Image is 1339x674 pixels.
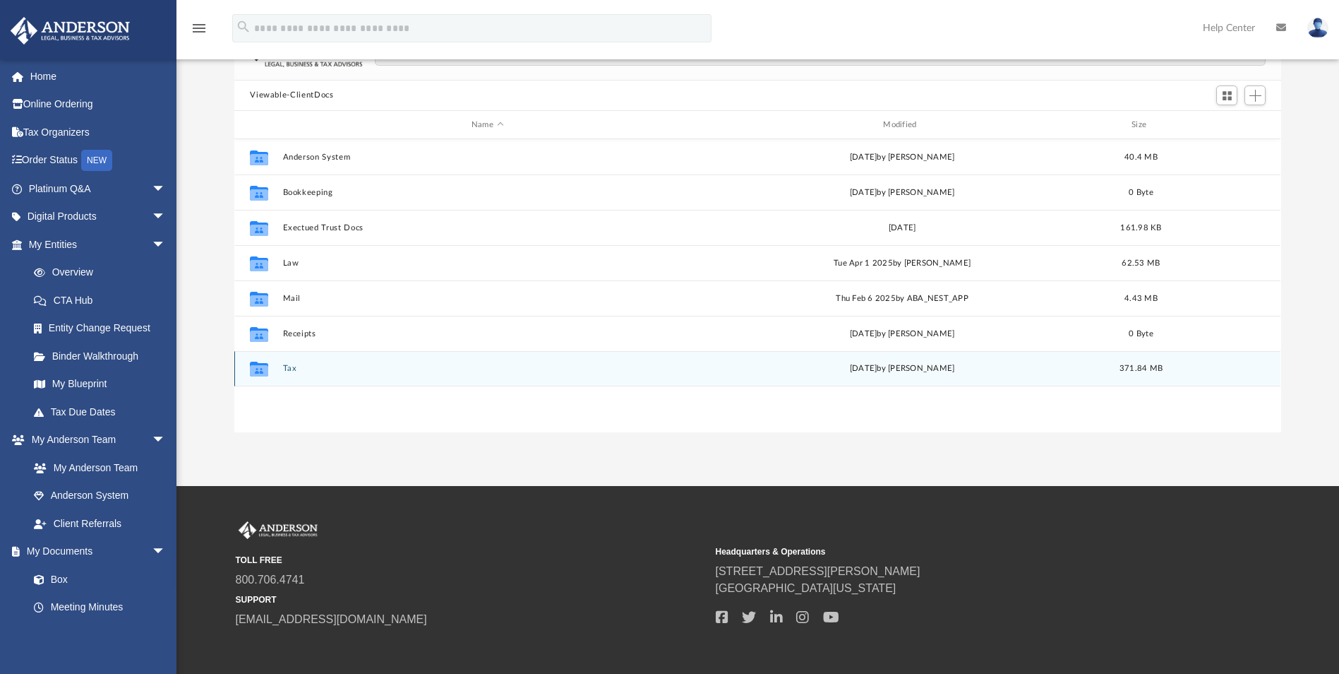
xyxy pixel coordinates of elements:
[1122,259,1160,267] span: 62.53 MB
[1129,330,1154,338] span: 0 Byte
[152,538,180,567] span: arrow_drop_down
[234,139,1280,432] div: grid
[10,146,187,175] a: Order StatusNEW
[152,175,180,203] span: arrow_drop_down
[250,89,333,102] button: Viewable-ClientDocs
[283,294,692,303] button: Mail
[1119,365,1163,373] span: 371.84 MB
[698,363,1107,376] div: by [PERSON_NAME]
[698,328,1107,341] div: [DATE] by [PERSON_NAME]
[20,482,180,510] a: Anderson System
[697,119,1107,131] div: Modified
[698,222,1107,235] div: [DATE]
[10,118,187,146] a: Tax Organizers
[850,365,877,373] span: [DATE]
[236,574,305,586] a: 800.706.4741
[10,230,187,259] a: My Entitiesarrow_drop_down
[1307,18,1328,38] img: User Pic
[283,365,692,374] button: Tax
[282,119,692,131] div: Name
[1129,189,1154,196] span: 0 Byte
[20,259,187,287] a: Overview
[6,17,134,45] img: Anderson Advisors Platinum Portal
[236,613,427,625] a: [EMAIL_ADDRESS][DOMAIN_NAME]
[716,582,896,594] a: [GEOGRAPHIC_DATA][US_STATE]
[10,62,187,90] a: Home
[20,621,173,649] a: Forms Library
[283,188,692,197] button: Bookkeeping
[1244,85,1266,105] button: Add
[10,538,180,566] a: My Documentsarrow_drop_down
[1121,224,1162,232] span: 161.98 KB
[20,593,180,622] a: Meeting Minutes
[20,398,187,426] a: Tax Due Dates
[10,90,187,119] a: Online Ordering
[20,314,187,343] a: Entity Change Request
[10,203,187,231] a: Digital Productsarrow_drop_down
[20,454,173,482] a: My Anderson Team
[191,27,208,37] a: menu
[283,329,692,338] button: Receipts
[1124,153,1158,161] span: 40.4 MB
[716,545,1186,558] small: Headquarters & Operations
[152,426,180,455] span: arrow_drop_down
[283,223,692,232] button: Exectued Trust Docs
[81,150,112,171] div: NEW
[1216,85,1237,105] button: Switch to Grid View
[236,521,320,540] img: Anderson Advisors Platinum Portal
[236,19,251,35] i: search
[20,509,180,538] a: Client Referrals
[20,370,180,398] a: My Blueprint
[20,342,187,370] a: Binder Walkthrough
[1124,295,1158,302] span: 4.43 MB
[283,259,692,268] button: Law
[283,153,692,162] button: Anderson System
[698,151,1107,164] div: [DATE] by [PERSON_NAME]
[191,20,208,37] i: menu
[20,565,173,593] a: Box
[236,554,706,567] small: TOLL FREE
[152,203,180,232] span: arrow_drop_down
[10,175,187,203] a: Platinum Q&Aarrow_drop_down
[10,426,180,454] a: My Anderson Teamarrow_drop_down
[698,257,1107,270] div: Tue Apr 1 2025 by [PERSON_NAME]
[1176,119,1275,131] div: id
[716,565,920,577] a: [STREET_ADDRESS][PERSON_NAME]
[241,119,276,131] div: id
[236,593,706,606] small: SUPPORT
[1113,119,1170,131] div: Size
[152,230,180,259] span: arrow_drop_down
[698,292,1107,305] div: Thu Feb 6 2025 by ABA_NEST_APP
[698,187,1107,199] div: [DATE] by [PERSON_NAME]
[20,286,187,314] a: CTA Hub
